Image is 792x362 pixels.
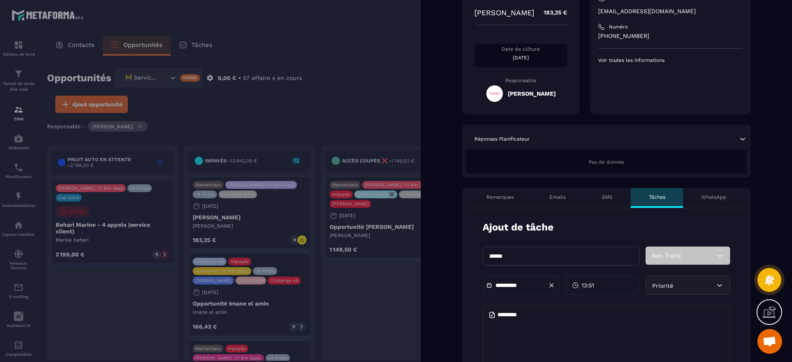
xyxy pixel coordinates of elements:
[649,194,665,200] p: Tâches
[474,136,530,142] p: Réponses Planificateur
[483,221,554,234] p: Ajout de tâche
[701,194,726,200] p: WhatsApp
[508,90,556,97] h5: [PERSON_NAME]
[598,57,742,63] p: Voir toutes les informations
[486,194,514,200] p: Remarques
[582,281,594,289] span: 13:51
[549,194,566,200] p: Emails
[474,54,567,61] p: [DATE]
[757,329,782,354] div: Ouvrir le chat
[474,78,567,83] p: Responsable
[589,159,624,165] span: Pas de donnée
[652,252,681,259] span: Non Traité
[602,194,613,200] p: SMS
[652,282,673,289] span: Priorité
